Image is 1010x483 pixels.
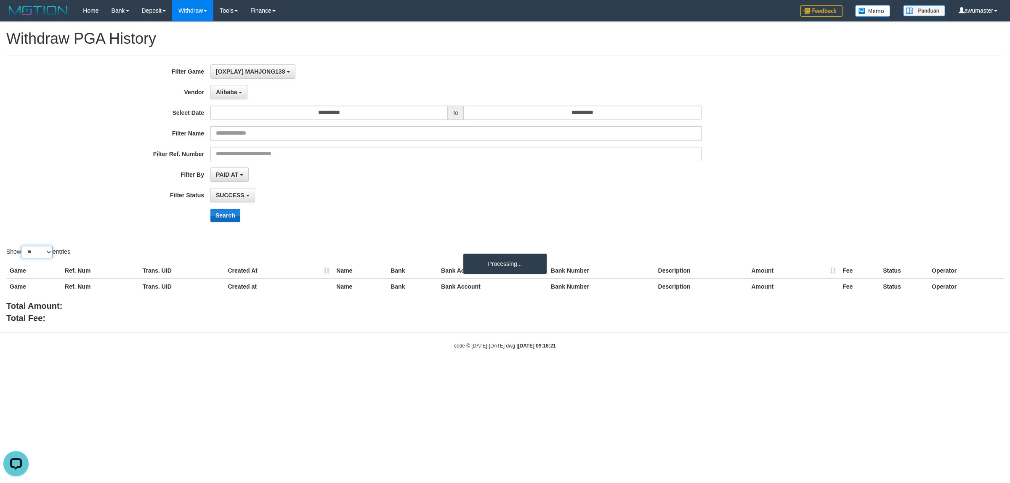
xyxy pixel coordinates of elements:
button: Open LiveChat chat widget [3,3,29,29]
th: Created at [225,279,333,294]
th: Name [333,263,387,279]
th: Bank Number [548,263,655,279]
th: Fee [839,263,880,279]
button: Alibaba [210,85,247,99]
small: code © [DATE]-[DATE] dwg | [454,343,556,349]
div: Processing... [463,253,547,274]
th: Amount [748,263,839,279]
span: [OXPLAY] MAHJONG138 [216,68,285,75]
label: Show entries [6,246,70,258]
button: SUCCESS [210,188,255,202]
select: Showentries [21,246,53,258]
span: PAID AT [216,171,238,178]
strong: [DATE] 09:16:21 [518,343,556,349]
th: Bank Account [438,263,548,279]
th: Operator [928,263,1004,279]
img: Button%20Memo.svg [855,5,890,17]
th: Bank Account [438,279,548,294]
button: PAID AT [210,167,249,182]
th: Status [880,263,928,279]
th: Trans. UID [139,263,225,279]
span: SUCCESS [216,192,245,199]
img: panduan.png [903,5,945,16]
h1: Withdraw PGA History [6,30,1004,47]
th: Description [655,263,748,279]
b: Total Amount: [6,301,62,310]
th: Name [333,279,387,294]
th: Bank Number [548,279,655,294]
span: Alibaba [216,89,237,96]
b: Total Fee: [6,313,45,323]
th: Game [6,279,61,294]
img: Feedback.jpg [800,5,843,17]
th: Created At [225,263,333,279]
th: Operator [928,279,1004,294]
th: Trans. UID [139,279,225,294]
th: Amount [748,279,839,294]
th: Fee [839,279,880,294]
img: MOTION_logo.png [6,4,70,17]
th: Ref. Num [61,279,139,294]
th: Status [880,279,928,294]
span: to [448,106,464,120]
th: Description [655,279,748,294]
th: Bank [387,263,438,279]
th: Ref. Num [61,263,139,279]
th: Game [6,263,61,279]
button: Search [210,209,240,222]
button: [OXPLAY] MAHJONG138 [210,64,295,79]
th: Bank [387,279,438,294]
